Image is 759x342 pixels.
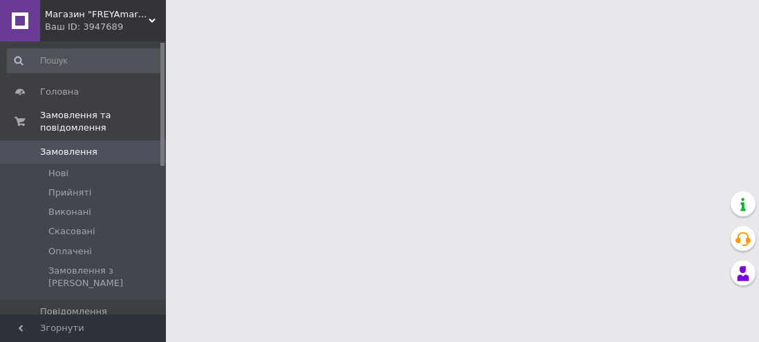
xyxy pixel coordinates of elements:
[48,206,91,218] span: Виконані
[40,109,166,134] span: Замовлення та повідомлення
[40,86,79,98] span: Головна
[48,225,95,238] span: Скасовані
[48,245,92,258] span: Оплачені
[48,167,68,180] span: Нові
[48,265,162,289] span: Замовлення з [PERSON_NAME]
[7,48,163,73] input: Пошук
[40,146,97,158] span: Замовлення
[48,187,91,199] span: Прийняті
[40,305,107,318] span: Повідомлення
[45,21,166,33] div: Ваш ID: 3947689
[45,8,149,21] span: Магазин "FREYAmarket"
